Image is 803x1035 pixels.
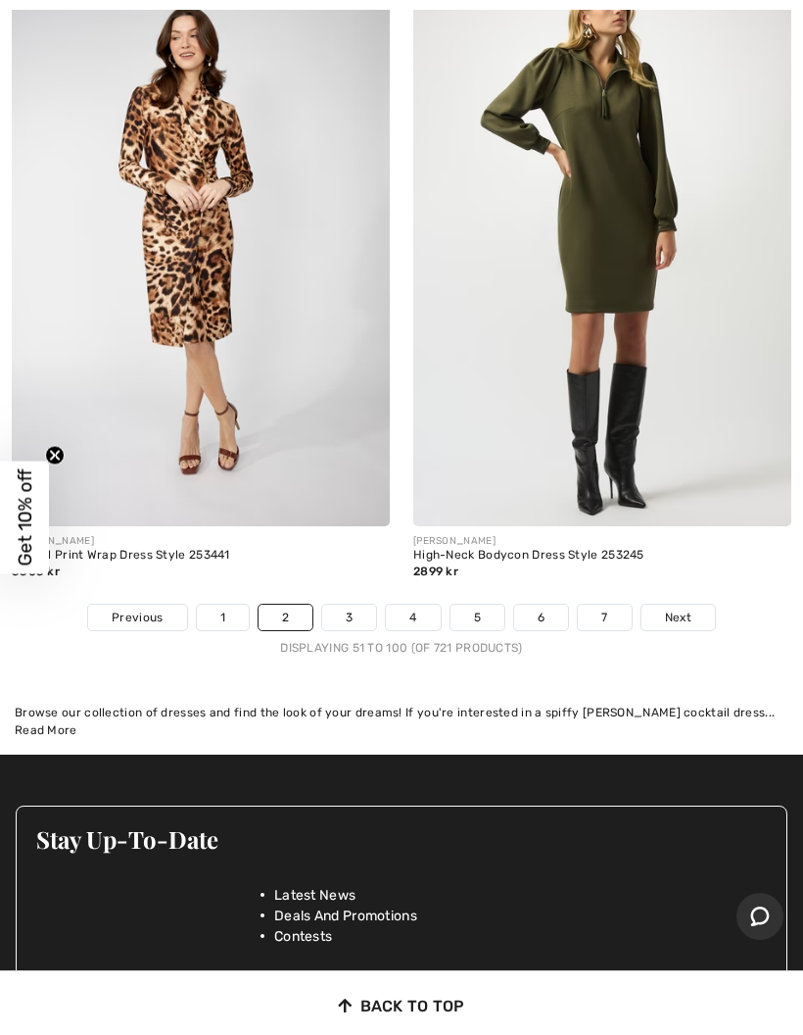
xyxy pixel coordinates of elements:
[12,565,60,578] span: 3303 kr
[665,609,691,626] span: Next
[112,609,163,626] span: Previous
[197,605,249,630] a: 1
[274,926,332,947] span: Contests
[14,469,36,567] span: Get 10% off
[578,605,631,630] a: 7
[386,605,440,630] a: 4
[413,534,791,549] div: [PERSON_NAME]
[15,704,788,721] div: Browse our collection of dresses and find the look of your dreams! If you're interested in a spif...
[274,906,417,926] span: Deals And Promotions
[15,723,77,737] span: Read More
[322,605,376,630] a: 3
[413,565,458,578] span: 2899 kr
[12,549,390,563] div: Animal Print Wrap Dress Style 253441
[259,605,312,630] a: 2
[736,893,783,942] iframe: Opens a widget where you can chat to one of our agents
[36,826,767,852] h3: Stay Up-To-Date
[274,885,355,906] span: Latest News
[45,446,65,466] button: Close teaser
[450,605,504,630] a: 5
[12,534,390,549] div: [PERSON_NAME]
[514,605,568,630] a: 6
[36,964,767,1009] input: Your E-mail Address
[88,605,186,630] a: Previous
[641,605,715,630] a: Next
[413,549,791,563] div: High-Neck Bodycon Dress Style 253245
